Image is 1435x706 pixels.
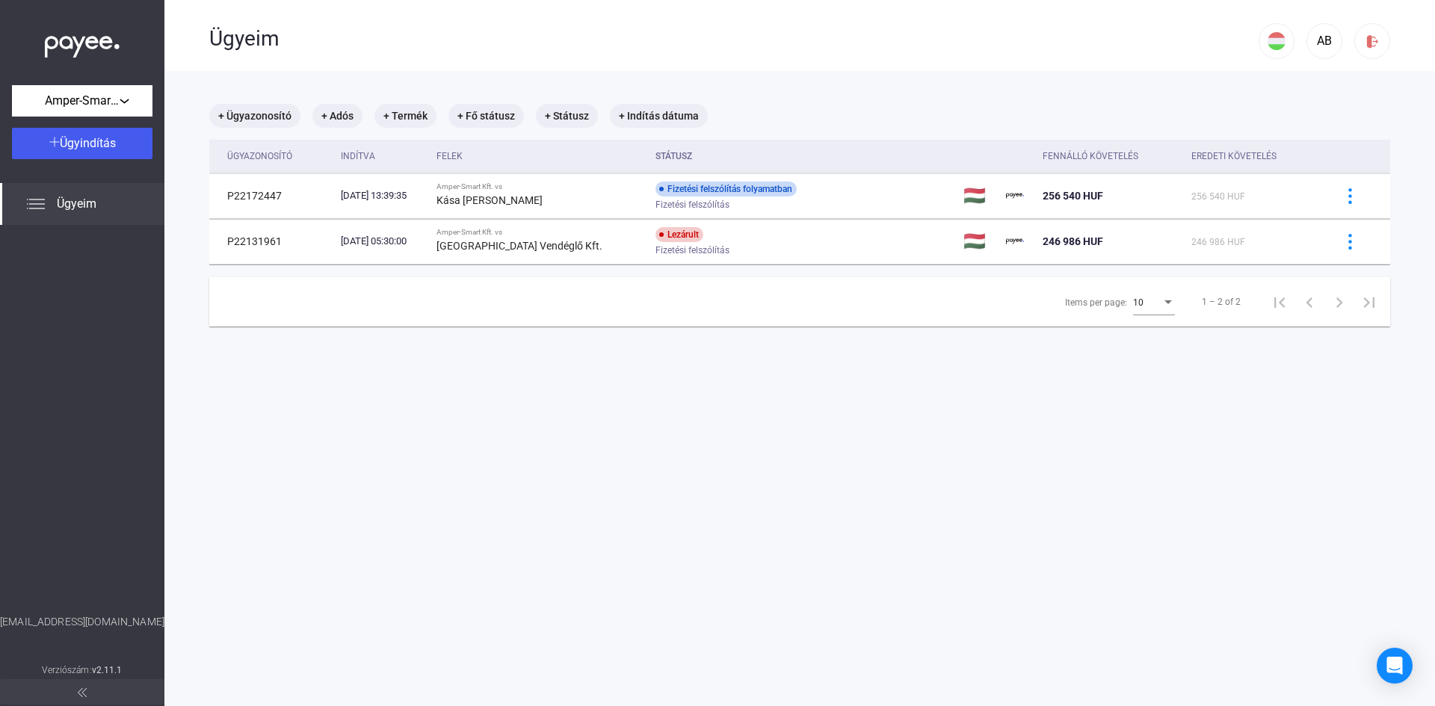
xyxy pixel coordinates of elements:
button: more-blue [1334,226,1365,257]
img: list.svg [27,195,45,213]
span: Fizetési felszólítás [655,241,729,259]
div: Felek [436,147,644,165]
div: Ügyeim [209,26,1259,52]
div: Amper-Smart Kft. vs [436,182,644,191]
button: Ügyindítás [12,128,152,159]
img: payee-logo [1006,232,1024,250]
mat-chip: + Fő státusz [448,104,524,128]
img: logout-red [1365,34,1380,49]
strong: v2.11.1 [92,665,123,675]
div: Indítva [341,147,375,165]
span: Fizetési felszólítás [655,196,729,214]
button: Amper-Smart Kft. [12,85,152,117]
strong: [GEOGRAPHIC_DATA] Vendéglő Kft. [436,240,602,252]
mat-chip: + Indítás dátuma [610,104,708,128]
mat-chip: + Ügyazonosító [209,104,300,128]
span: Ügyeim [57,195,96,213]
td: P22131961 [209,219,335,264]
td: 🇭🇺 [957,219,1000,264]
span: 256 540 HUF [1191,191,1245,202]
mat-chip: + Adós [312,104,362,128]
button: Next page [1324,287,1354,317]
div: Fennálló követelés [1043,147,1179,165]
strong: Kása [PERSON_NAME] [436,194,543,206]
button: AB [1306,23,1342,59]
div: Amper-Smart Kft. vs [436,228,644,237]
td: 🇭🇺 [957,173,1000,218]
div: Ügyazonosító [227,147,292,165]
button: more-blue [1334,180,1365,211]
div: Indítva [341,147,425,165]
span: 246 986 HUF [1043,235,1103,247]
span: 256 540 HUF [1043,190,1103,202]
mat-chip: + Státusz [536,104,598,128]
div: Fizetési felszólítás folyamatban [655,182,797,196]
span: 246 986 HUF [1191,237,1245,247]
button: HU [1259,23,1294,59]
div: Eredeti követelés [1191,147,1277,165]
div: 1 – 2 of 2 [1202,293,1241,311]
div: [DATE] 05:30:00 [341,234,425,249]
div: AB [1312,32,1337,50]
span: Ügyindítás [60,136,116,150]
th: Státusz [649,140,957,173]
span: Amper-Smart Kft. [45,92,120,110]
img: arrow-double-left-grey.svg [78,688,87,697]
img: more-blue [1342,188,1358,204]
div: Fennálló követelés [1043,147,1138,165]
div: Lezárult [655,227,703,242]
div: Ügyazonosító [227,147,329,165]
button: First page [1265,287,1294,317]
td: P22172447 [209,173,335,218]
div: Eredeti követelés [1191,147,1315,165]
button: logout-red [1354,23,1390,59]
div: Open Intercom Messenger [1377,648,1413,684]
button: Previous page [1294,287,1324,317]
span: 10 [1133,297,1144,308]
mat-select: Items per page: [1133,293,1175,311]
img: payee-logo [1006,187,1024,205]
div: Items per page: [1065,294,1127,312]
mat-chip: + Termék [374,104,436,128]
div: Felek [436,147,463,165]
button: Last page [1354,287,1384,317]
div: [DATE] 13:39:35 [341,188,425,203]
img: plus-white.svg [49,137,60,147]
img: more-blue [1342,234,1358,250]
img: HU [1268,32,1286,50]
img: white-payee-white-dot.svg [45,28,120,58]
